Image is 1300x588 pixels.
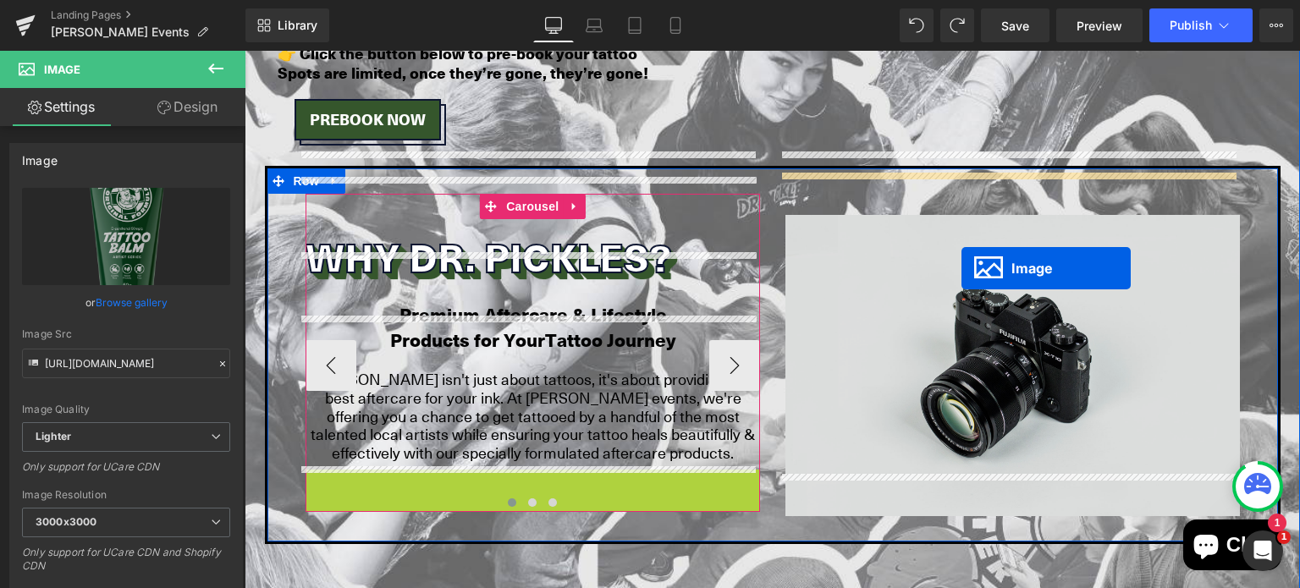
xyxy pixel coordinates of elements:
a: Expand / Collapse [79,118,101,143]
a: Desktop [533,8,574,42]
a: Tablet [614,8,655,42]
a: Mobile [655,8,696,42]
span: Carousel [257,143,318,168]
span: Save [1001,17,1029,35]
inbox-online-store-chat: Shopify online store chat [934,469,1042,524]
a: Landing Pages [51,8,245,22]
a: New Library [245,8,329,42]
input: Link [22,349,230,378]
div: Image [22,144,58,168]
button: Undo [900,8,934,42]
div: or [22,294,230,311]
a: Browse gallery [96,288,168,317]
span: Products for Your [146,275,300,301]
button: Publish [1149,8,1253,42]
span: Image [44,63,80,76]
div: Only support for UCare CDN and Shopify CDN [22,546,230,584]
button: Redo [940,8,974,42]
h2: Why Dr. Pickles? [61,185,516,228]
span: Premium Aftercare & Lifestyle [155,250,422,276]
div: Image Src [22,328,230,340]
span: Publish [1170,19,1212,32]
a: Design [126,88,249,126]
span: Row [45,118,79,143]
span: [PERSON_NAME] Events [51,25,190,39]
div: Image Resolution [22,489,230,501]
button: More [1259,8,1293,42]
a: Preview [1056,8,1143,42]
div: Only support for UCare CDN [22,460,230,485]
a: Laptop [574,8,614,42]
b: Lighter [36,430,71,442]
span: Tattoo Journey [300,275,431,301]
b: Spots are limited, once they’re gone, they’re gone! [33,11,404,33]
span: Preview [1077,17,1122,35]
a: PreBook Now [50,48,196,90]
span: PreBook Now [65,60,181,79]
div: Image Quality [22,404,230,415]
span: [PERSON_NAME] isn't just about tattoos, it's about providing the best aftercare for your ink. At ... [66,317,510,411]
a: Expand / Collapse [318,143,340,168]
span: Library [278,18,317,33]
b: 3000x3000 [36,515,96,528]
span: 1 [1277,530,1291,544]
iframe: Intercom live chat [1242,530,1283,571]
